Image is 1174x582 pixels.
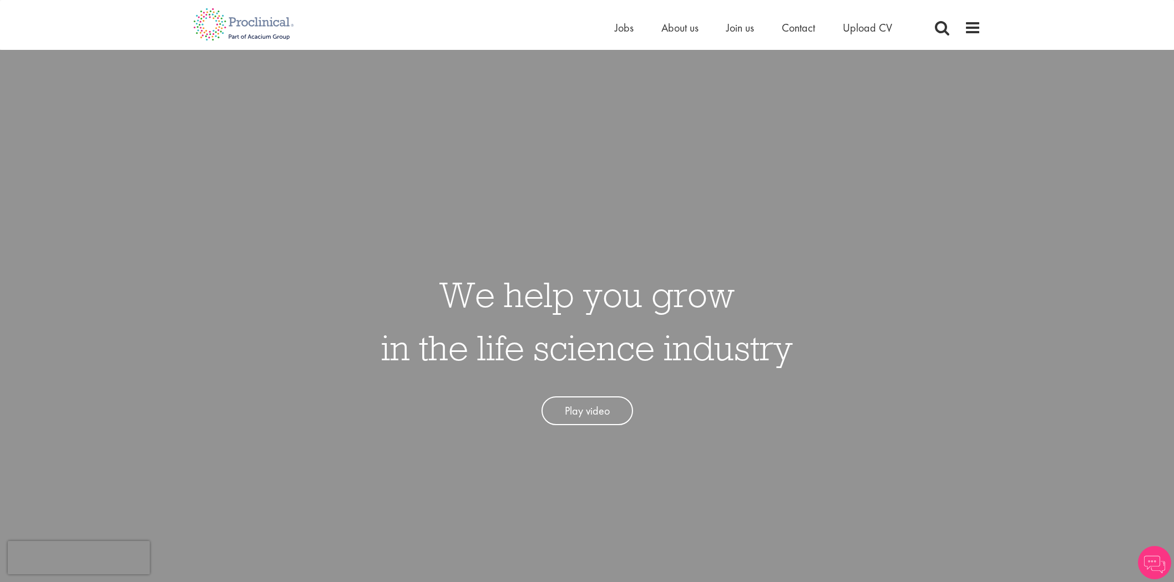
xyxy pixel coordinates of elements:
a: Join us [726,21,754,35]
a: Contact [782,21,815,35]
a: Play video [542,396,633,426]
img: Chatbot [1138,546,1171,579]
a: Jobs [615,21,634,35]
a: Upload CV [843,21,892,35]
a: About us [661,21,699,35]
h1: We help you grow in the life science industry [381,268,793,374]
